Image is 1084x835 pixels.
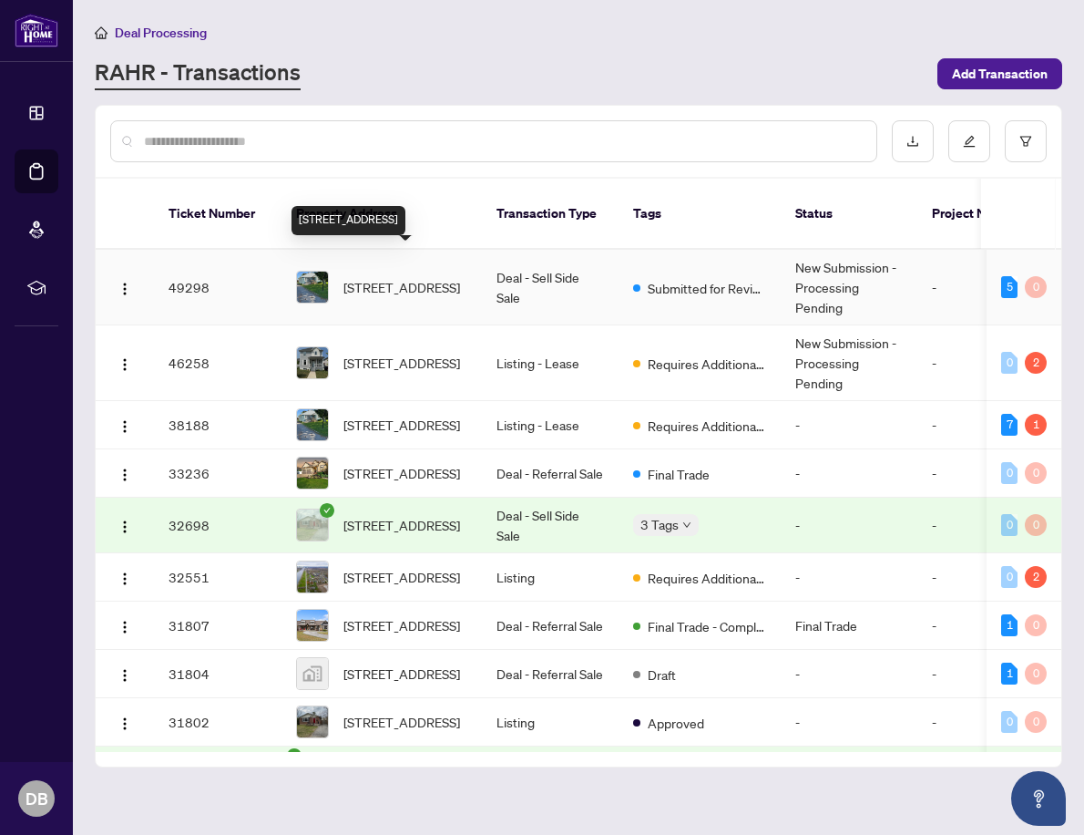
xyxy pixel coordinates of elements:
span: check-circle [287,748,302,763]
span: Requires Additional Docs [648,568,766,588]
img: thumbnail-img [297,706,328,737]
span: edit [963,135,976,148]
td: - [917,698,1027,747]
img: logo [15,14,58,47]
td: 38188 [154,401,281,449]
span: Submitted for Review [648,278,766,298]
img: thumbnail-img [297,272,328,303]
img: thumbnail-img [297,562,328,593]
span: [STREET_ADDRESS] [343,515,460,535]
span: Final Trade - Completed [648,616,766,636]
img: Logo [118,668,132,683]
td: Deal - Referral Sale [482,650,619,698]
span: Requires Additional Docs [648,354,766,374]
div: 1 [1025,414,1047,436]
div: 0 [1025,276,1047,298]
td: - [781,498,917,553]
button: Logo [110,562,139,592]
button: Logo [110,510,139,540]
div: 0 [1025,711,1047,733]
span: Final Trade [648,464,710,484]
span: [STREET_ADDRESS] [343,712,460,732]
td: - [781,401,917,449]
div: [STREET_ADDRESS] [291,206,405,235]
span: home [95,26,107,39]
td: 32551 [154,553,281,602]
img: Logo [118,716,132,731]
td: - [917,325,1027,401]
img: thumbnail-img [297,510,328,541]
img: Logo [118,419,132,434]
div: 0 [1025,514,1047,536]
span: 3 Tags [640,514,679,535]
button: Logo [110,273,139,302]
span: [STREET_ADDRESS] [343,615,460,635]
button: Open asap [1011,771,1066,826]
td: Listing - Lease [482,325,619,401]
td: 31802 [154,698,281,747]
span: Requires Additional Docs [648,416,766,436]
span: Draft [648,665,676,685]
td: Listing [482,553,619,602]
div: 5 [1001,276,1018,298]
button: filter [1005,120,1047,162]
span: Deal Processing [115,25,207,41]
span: [STREET_ADDRESS] [343,463,460,483]
span: [STREET_ADDRESS] [343,415,460,435]
button: Add Transaction [937,58,1062,89]
div: 0 [1025,614,1047,636]
div: 0 [1025,663,1047,685]
span: down [682,521,691,530]
td: - [917,250,1027,325]
span: check-circle [320,503,334,518]
th: Status [781,179,917,250]
td: Final Trade [781,602,917,650]
span: [STREET_ADDRESS] [343,277,460,297]
button: Logo [110,611,139,640]
th: Transaction Type [482,179,619,250]
td: - [781,553,917,602]
div: 7 [1001,414,1018,436]
button: download [892,120,934,162]
th: Ticket Number [154,179,281,250]
img: thumbnail-img [297,347,328,378]
span: [STREET_ADDRESS] [343,353,460,373]
td: Deal - Sell Side Sale [482,250,619,325]
td: New Submission - Processing Pending [781,250,917,325]
span: [STREET_ADDRESS] [343,664,460,684]
td: - [781,650,917,698]
img: Logo [118,572,132,586]
span: Approved [648,713,704,733]
img: Logo [118,468,132,482]
button: Logo [110,659,139,688]
div: 0 [1001,462,1018,484]
span: Add Transaction [952,59,1048,88]
div: 2 [1025,352,1047,374]
img: thumbnail-img [297,610,328,641]
td: - [917,602,1027,650]
td: New Submission - Processing Pending [781,325,917,401]
td: Deal - Referral Sale [482,602,619,650]
span: filter [1019,135,1032,148]
button: Logo [110,707,139,737]
td: Listing - Lease [482,401,619,449]
td: - [917,498,1027,553]
td: 46258 [154,325,281,401]
img: Logo [118,520,132,534]
button: Logo [110,410,139,439]
button: Logo [110,459,139,488]
div: 0 [1001,711,1018,733]
td: Listing [482,698,619,747]
span: [STREET_ADDRESS] [343,567,460,587]
img: Logo [118,282,132,296]
button: edit [948,120,990,162]
div: 1 [1001,663,1018,685]
div: 1 [1001,614,1018,636]
td: - [781,449,917,498]
td: - [917,650,1027,698]
img: Logo [118,357,132,372]
a: RAHR - Transactions [95,57,301,90]
th: Project Name [917,179,1027,250]
div: 0 [1001,352,1018,374]
div: 0 [1001,514,1018,536]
